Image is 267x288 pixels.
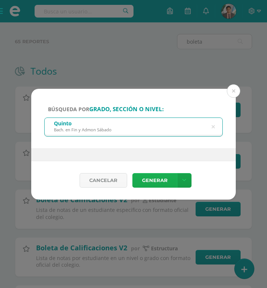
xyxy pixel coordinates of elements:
a: Generar [132,173,177,188]
button: Close (Esc) [227,84,240,98]
span: Búsqueda por [48,106,164,113]
div: Bach. en Fin y Admon Sábado [54,127,112,132]
div: Cancelar [80,173,127,188]
input: ej. Primero primaria, etc. [45,118,222,136]
div: Quinto [54,120,112,127]
strong: grado, sección o nivel: [89,105,164,113]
